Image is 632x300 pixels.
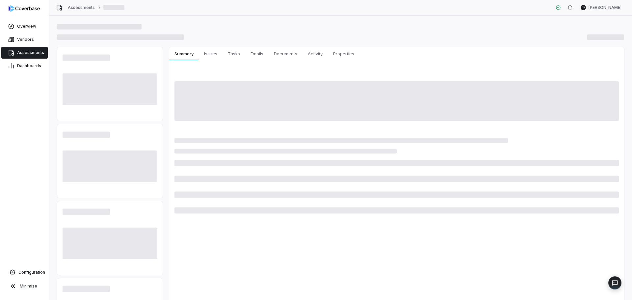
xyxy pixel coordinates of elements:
span: [PERSON_NAME] [589,5,621,10]
a: Configuration [3,266,46,278]
a: Assessments [1,47,48,59]
span: Assessments [17,50,44,55]
span: Overview [17,24,36,29]
img: Coverbase logo [9,5,40,12]
span: Issues [201,49,220,58]
span: Activity [305,49,325,58]
span: Documents [271,49,300,58]
a: Vendors [1,34,48,45]
span: Configuration [18,270,45,275]
span: Properties [330,49,357,58]
span: Vendors [17,37,34,42]
span: Summary [172,49,196,58]
span: Minimize [20,284,37,289]
span: DV [581,5,586,10]
span: Emails [248,49,266,58]
a: Assessments [68,5,95,10]
span: Tasks [225,49,243,58]
button: DV[PERSON_NAME] [577,3,625,13]
a: Overview [1,20,48,32]
a: Dashboards [1,60,48,72]
button: Minimize [3,280,46,293]
span: Dashboards [17,63,41,68]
